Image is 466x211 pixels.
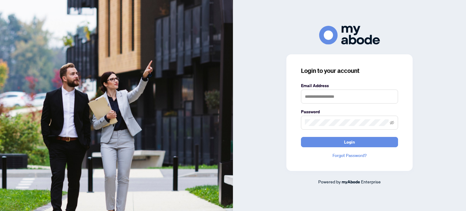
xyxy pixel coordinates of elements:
[301,108,398,115] label: Password
[318,179,341,184] span: Powered by
[342,179,360,185] a: myAbode
[361,179,381,184] span: Enterprise
[301,82,398,89] label: Email Address
[344,137,355,147] span: Login
[301,152,398,159] a: Forgot Password?
[390,121,394,125] span: eye-invisible
[301,66,398,75] h3: Login to your account
[319,26,380,44] img: ma-logo
[301,137,398,147] button: Login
